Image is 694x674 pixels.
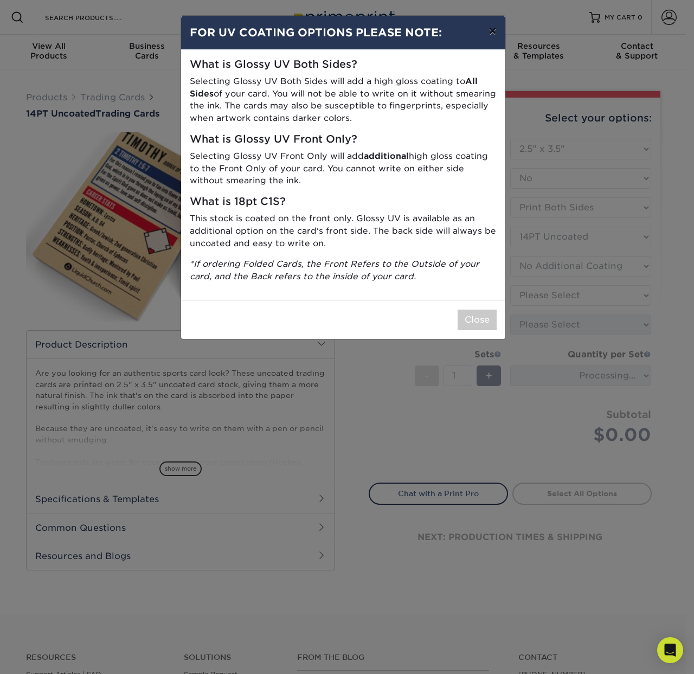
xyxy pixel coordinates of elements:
[190,75,497,125] p: Selecting Glossy UV Both Sides will add a high gloss coating to of your card. You will not be abl...
[190,133,497,146] h5: What is Glossy UV Front Only?
[190,150,497,187] p: Selecting Glossy UV Front Only will add high gloss coating to the Front Only of your card. You ca...
[480,16,505,46] button: ×
[190,259,479,281] i: *If ordering Folded Cards, the Front Refers to the Outside of your card, and the Back refers to t...
[364,151,409,161] strong: additional
[458,310,497,330] button: Close
[190,59,497,71] h5: What is Glossy UV Both Sides?
[657,637,683,663] div: Open Intercom Messenger
[190,24,497,41] h4: FOR UV COATING OPTIONS PLEASE NOTE:
[190,76,478,99] strong: All Sides
[190,213,497,249] p: This stock is coated on the front only. Glossy UV is available as an additional option on the car...
[190,196,497,208] h5: What is 18pt C1S?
